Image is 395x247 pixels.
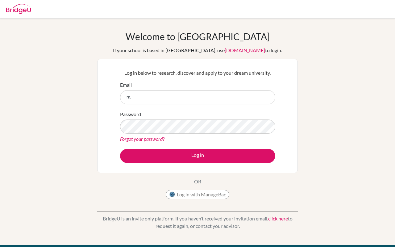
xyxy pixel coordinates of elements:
[120,136,164,142] a: Forgot your password?
[194,178,201,185] p: OR
[120,81,132,89] label: Email
[268,216,288,221] a: click here
[120,149,275,163] button: Log in
[120,111,141,118] label: Password
[120,69,275,77] p: Log in below to research, discover and apply to your dream university.
[166,190,229,199] button: Log in with ManageBac
[113,47,282,54] div: If your school is based in [GEOGRAPHIC_DATA], use to login.
[225,47,265,53] a: [DOMAIN_NAME]
[97,215,298,230] p: BridgeU is an invite only platform. If you haven’t received your invitation email, to request it ...
[6,4,31,14] img: Bridge-U
[126,31,270,42] h1: Welcome to [GEOGRAPHIC_DATA]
